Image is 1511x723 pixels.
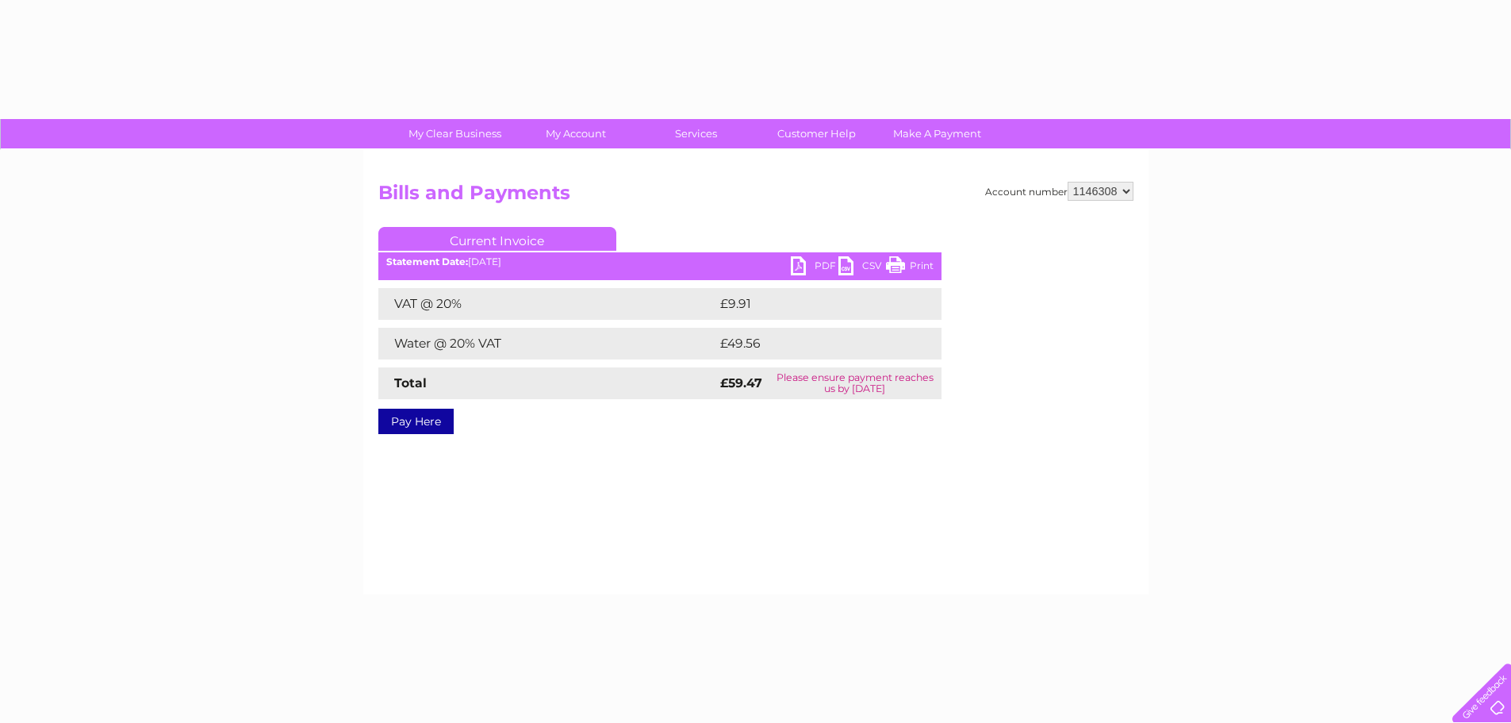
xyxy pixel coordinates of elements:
h2: Bills and Payments [378,182,1133,212]
td: Water @ 20% VAT [378,328,716,360]
td: £49.56 [716,328,910,360]
td: £9.91 [716,288,903,320]
a: Pay Here [378,409,454,434]
div: [DATE] [378,256,941,267]
a: Services [631,119,761,148]
td: Please ensure payment reaches us by [DATE] [769,367,941,399]
a: Print [886,256,934,279]
a: CSV [838,256,886,279]
a: My Account [510,119,641,148]
strong: Total [394,375,427,390]
a: Make A Payment [872,119,1003,148]
div: Account number [985,182,1133,201]
b: Statement Date: [386,256,468,267]
a: Current Invoice [378,227,616,251]
strong: £59.47 [720,375,762,390]
a: PDF [791,256,838,279]
td: VAT @ 20% [378,288,716,320]
a: Customer Help [751,119,882,148]
a: My Clear Business [389,119,520,148]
